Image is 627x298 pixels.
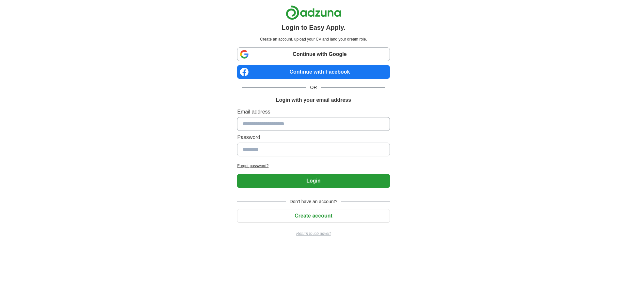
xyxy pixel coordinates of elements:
[286,5,341,20] img: Adzuna logo
[237,108,390,116] label: Email address
[237,213,390,219] a: Create account
[276,96,351,104] h1: Login with your email address
[237,133,390,141] label: Password
[237,47,390,61] a: Continue with Google
[306,84,321,91] span: OR
[237,163,390,169] a: Forgot password?
[237,209,390,223] button: Create account
[281,23,346,32] h1: Login to Easy Apply.
[286,198,342,205] span: Don't have an account?
[238,36,388,42] p: Create an account, upload your CV and land your dream role.
[237,174,390,188] button: Login
[237,231,390,237] a: Return to job advert
[237,65,390,79] a: Continue with Facebook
